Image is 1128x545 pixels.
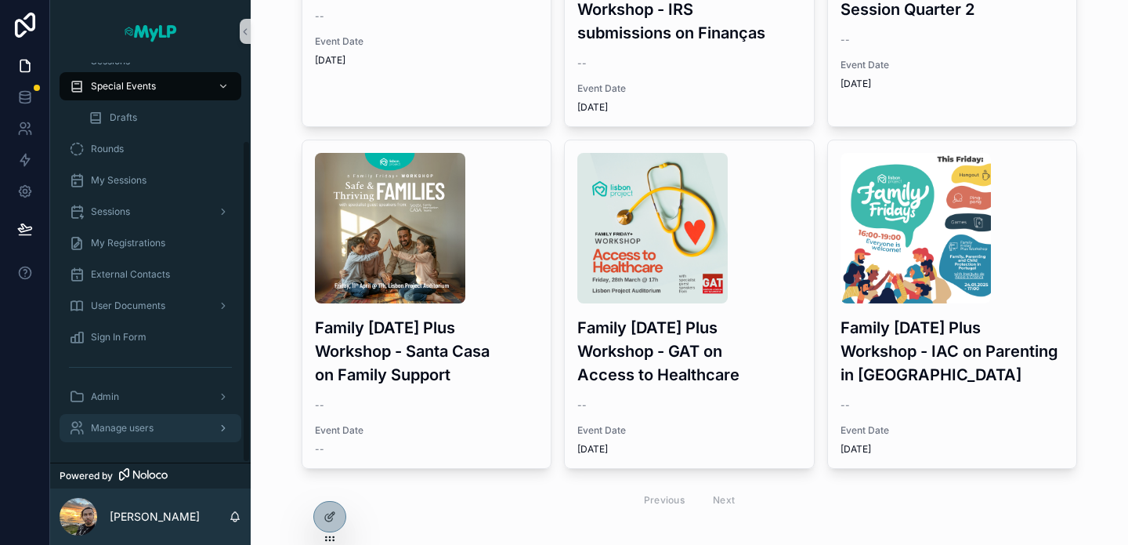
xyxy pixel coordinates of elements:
span: Event Date [577,424,801,437]
span: Sign In Form [91,331,146,343]
span: [DATE] [315,54,539,67]
a: Family-Friday-Plus---IAC---24.01.2025.pngFamily [DATE] Plus Workshop - IAC on Parenting in [GEOGR... [827,140,1078,469]
div: scrollable content [50,63,251,463]
a: Admin [60,383,241,411]
img: safe-and-thriving-families-(1).png [315,153,465,303]
span: -- [577,57,587,70]
p: [PERSON_NAME] [110,509,200,525]
span: [DATE] [841,78,1065,90]
span: Manage users [91,422,154,434]
a: Powered by [50,463,251,489]
a: External Contacts [60,260,241,289]
span: Drafts [110,111,137,124]
a: Sign In Form [60,323,241,351]
span: Event Date [841,424,1065,437]
span: Sessions [91,205,130,218]
a: Sessions [60,198,241,226]
span: Powered by [60,470,113,482]
h3: Family [DATE] Plus Workshop - GAT on Access to Healthcare [577,316,801,387]
a: Special Events [60,72,241,100]
span: [DATE] [841,443,1065,456]
span: -- [841,34,850,46]
span: -- [841,399,850,412]
span: Admin [91,391,119,403]
span: User Documents [91,300,165,312]
span: [DATE] [577,101,801,114]
span: -- [315,399,324,412]
img: App logo [123,19,178,44]
a: Drafts [78,104,241,132]
a: safe-and-thriving-families-(1).pngFamily [DATE] Plus Workshop - Santa Casa on Family Support--Eve... [302,140,552,469]
span: [DATE] [577,443,801,456]
img: Access-to-Healthcare-(2).png [577,153,728,303]
span: -- [315,443,324,456]
span: Special Events [91,80,156,93]
h3: Family [DATE] Plus Workshop - Santa Casa on Family Support [315,316,539,387]
span: My Sessions [91,174,146,187]
span: -- [577,399,587,412]
h3: Family [DATE] Plus Workshop - IAC on Parenting in [GEOGRAPHIC_DATA] [841,316,1065,387]
a: My Sessions [60,166,241,194]
a: User Documents [60,292,241,320]
span: My Registrations [91,237,165,249]
span: External Contacts [91,268,170,281]
a: Manage users [60,414,241,442]
span: Rounds [91,143,124,155]
a: Rounds [60,135,241,163]
span: -- [315,10,324,23]
a: My Registrations [60,229,241,257]
img: Family-Friday-Plus---IAC---24.01.2025.png [841,153,991,303]
span: Event Date [841,59,1065,71]
span: Event Date [315,424,539,437]
span: Event Date [315,35,539,48]
a: Access-to-Healthcare-(2).pngFamily [DATE] Plus Workshop - GAT on Access to Healthcare--Event Date... [564,140,815,469]
span: Event Date [577,82,801,95]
